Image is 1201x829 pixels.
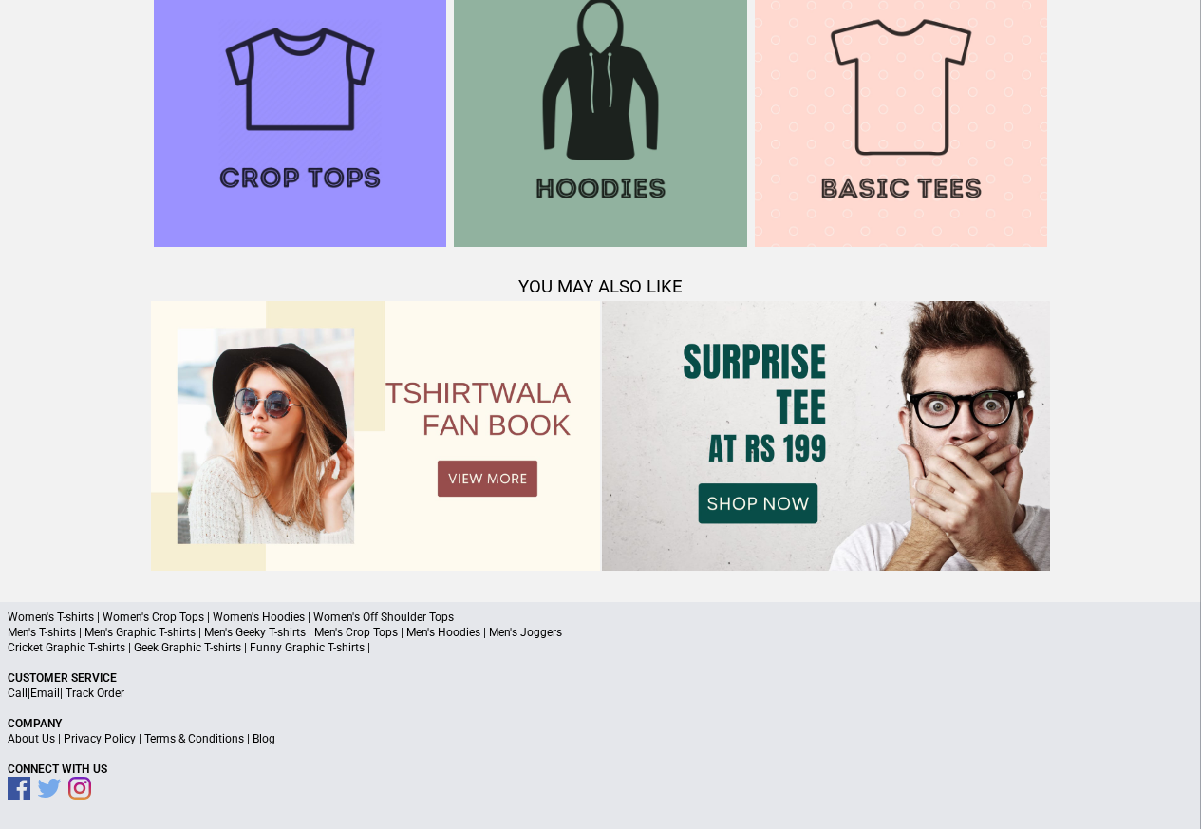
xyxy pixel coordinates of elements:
[30,687,60,700] a: Email
[64,732,136,745] a: Privacy Policy
[8,716,1193,731] p: Company
[8,686,1193,701] p: | |
[8,731,1193,746] p: | | |
[253,732,275,745] a: Blog
[8,732,55,745] a: About Us
[8,625,1193,640] p: Men's T-shirts | Men's Graphic T-shirts | Men's Geeky T-shirts | Men's Crop Tops | Men's Hoodies ...
[8,687,28,700] a: Call
[144,732,244,745] a: Terms & Conditions
[8,640,1193,655] p: Cricket Graphic T-shirts | Geek Graphic T-shirts | Funny Graphic T-shirts |
[66,687,124,700] a: Track Order
[8,670,1193,686] p: Customer Service
[8,762,1193,777] p: Connect With Us
[518,276,683,297] span: YOU MAY ALSO LIKE
[8,610,1193,625] p: Women's T-shirts | Women's Crop Tops | Women's Hoodies | Women's Off Shoulder Tops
